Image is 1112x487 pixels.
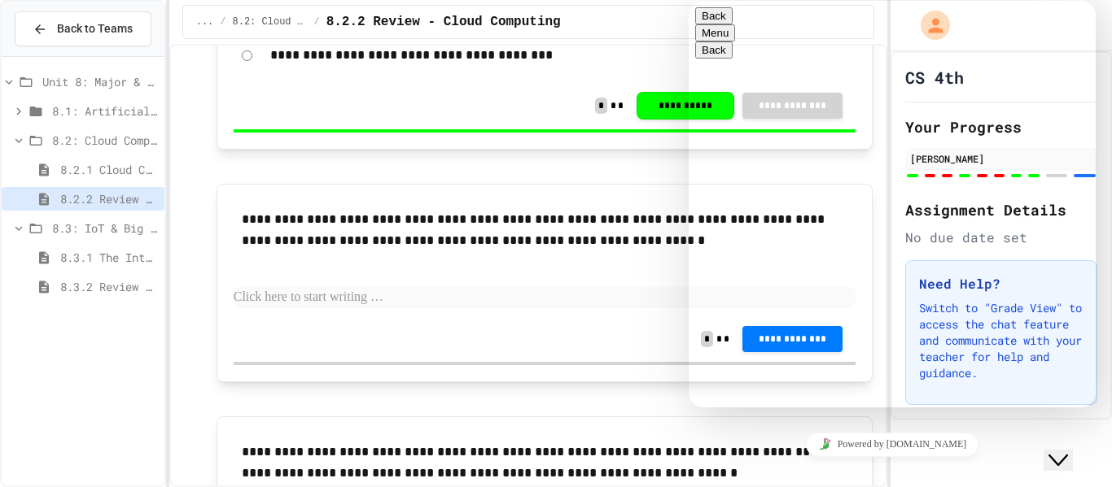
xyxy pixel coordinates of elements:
[60,249,158,266] span: 8.3.1 The Internet of Things and Big Data: Our Connected Digital World
[60,161,158,178] span: 8.2.1 Cloud Computing: Transforming the Digital World
[220,15,225,28] span: /
[233,15,308,28] span: 8.2: Cloud Computing
[15,11,151,46] button: Back to Teams
[42,73,158,90] span: Unit 8: Major & Emerging Technologies
[52,132,158,149] span: 8.2: Cloud Computing
[60,190,158,207] span: 8.2.2 Review - Cloud Computing
[57,20,133,37] span: Back to Teams
[326,12,561,32] span: 8.2.2 Review - Cloud Computing
[196,15,214,28] span: ...
[60,278,158,295] span: 8.3.2 Review - The Internet of Things and Big Data
[52,220,158,237] span: 8.3: IoT & Big Data
[52,102,158,120] span: 8.1: Artificial Intelligence Basics
[1044,422,1096,471] iframe: To enrich screen reader interactions, please activate Accessibility in Grammarly extension settings
[689,1,1096,407] iframe: To enrich screen reader interactions, please activate Accessibility in Grammarly extension settings
[689,426,1096,463] iframe: chat widget
[313,15,319,28] span: /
